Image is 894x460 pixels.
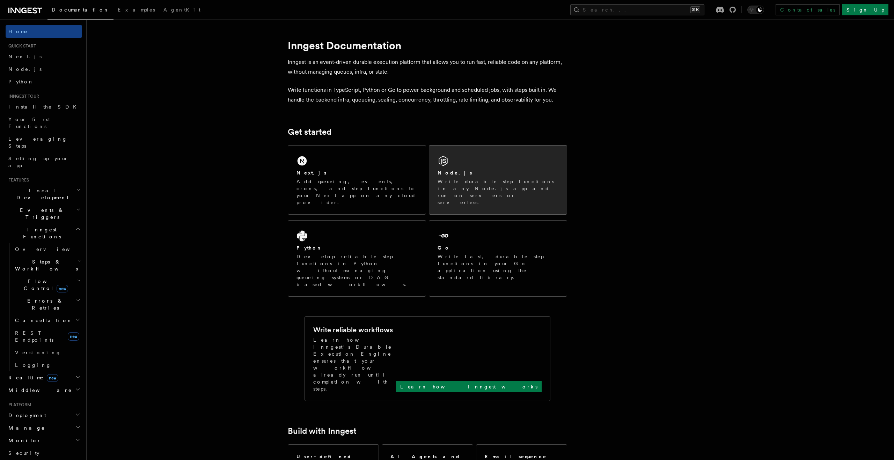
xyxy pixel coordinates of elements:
[12,346,82,359] a: Versioning
[8,54,42,59] span: Next.js
[438,169,472,176] h2: Node.js
[288,145,426,215] a: Next.jsAdd queueing, events, crons, and step functions to your Next app on any cloud provider.
[12,327,82,346] a: REST Endpointsnew
[8,117,50,129] span: Your first Functions
[429,220,567,297] a: GoWrite fast, durable step functions in your Go application using the standard library.
[68,332,79,341] span: new
[6,447,82,459] a: Security
[6,374,58,381] span: Realtime
[8,28,28,35] span: Home
[6,371,82,384] button: Realtimenew
[118,7,155,13] span: Examples
[12,258,78,272] span: Steps & Workflows
[6,43,36,49] span: Quick start
[313,325,393,335] h2: Write reliable workflows
[396,381,542,392] a: Learn how Inngest works
[12,295,82,314] button: Errors & Retries
[6,223,82,243] button: Inngest Functions
[15,246,87,252] span: Overview
[313,336,396,392] p: Learn how Inngest's Durable Execution Engine ensures that your workflow already run until complet...
[12,297,76,311] span: Errors & Retries
[8,136,67,149] span: Leveraging Steps
[6,424,45,431] span: Manage
[47,374,58,382] span: new
[6,384,82,396] button: Middleware
[15,350,61,355] span: Versioning
[8,66,42,72] span: Node.js
[288,127,331,137] a: Get started
[842,4,888,15] a: Sign Up
[6,387,72,394] span: Middleware
[8,79,34,84] span: Python
[113,2,159,19] a: Examples
[6,152,82,172] a: Setting up your app
[438,244,450,251] h2: Go
[12,243,82,255] a: Overview
[438,253,558,281] p: Write fast, durable step functions in your Go application using the standard library.
[57,285,68,292] span: new
[12,317,73,324] span: Cancellation
[6,25,82,38] a: Home
[6,226,75,240] span: Inngest Functions
[747,6,764,14] button: Toggle dark mode
[6,113,82,133] a: Your first Functions
[8,104,81,110] span: Install the SDK
[6,402,31,408] span: Platform
[6,187,76,201] span: Local Development
[6,50,82,63] a: Next.js
[163,7,200,13] span: AgentKit
[6,94,39,99] span: Inngest tour
[6,101,82,113] a: Install the SDK
[6,422,82,434] button: Manage
[15,362,51,368] span: Logging
[8,450,39,456] span: Security
[6,412,46,419] span: Deployment
[12,275,82,295] button: Flow Controlnew
[288,39,567,52] h1: Inngest Documentation
[6,63,82,75] a: Node.js
[6,184,82,204] button: Local Development
[6,75,82,88] a: Python
[6,207,76,221] span: Events & Triggers
[6,437,41,444] span: Monitor
[6,434,82,447] button: Monitor
[52,7,109,13] span: Documentation
[296,253,417,288] p: Develop reliable step functions in Python without managing queueing systems or DAG based workflows.
[12,255,82,275] button: Steps & Workflows
[400,383,537,390] p: Learn how Inngest works
[288,57,567,77] p: Inngest is an event-driven durable execution platform that allows you to run fast, reliable code ...
[6,204,82,223] button: Events & Triggers
[6,133,82,152] a: Leveraging Steps
[159,2,205,19] a: AgentKit
[776,4,840,15] a: Contact sales
[12,278,77,292] span: Flow Control
[47,2,113,20] a: Documentation
[15,330,53,343] span: REST Endpoints
[690,6,700,13] kbd: ⌘K
[485,453,547,460] h2: Email sequence
[6,177,29,183] span: Features
[288,85,567,105] p: Write functions in TypeScript, Python or Go to power background and scheduled jobs, with steps bu...
[570,4,704,15] button: Search...⌘K
[429,145,567,215] a: Node.jsWrite durable step functions in any Node.js app and run on servers or serverless.
[12,359,82,371] a: Logging
[296,169,327,176] h2: Next.js
[6,243,82,371] div: Inngest Functions
[288,426,357,436] a: Build with Inngest
[288,220,426,297] a: PythonDevelop reliable step functions in Python without managing queueing systems or DAG based wo...
[12,314,82,327] button: Cancellation
[296,178,417,206] p: Add queueing, events, crons, and step functions to your Next app on any cloud provider.
[8,156,68,168] span: Setting up your app
[6,409,82,422] button: Deployment
[438,178,558,206] p: Write durable step functions in any Node.js app and run on servers or serverless.
[296,244,322,251] h2: Python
